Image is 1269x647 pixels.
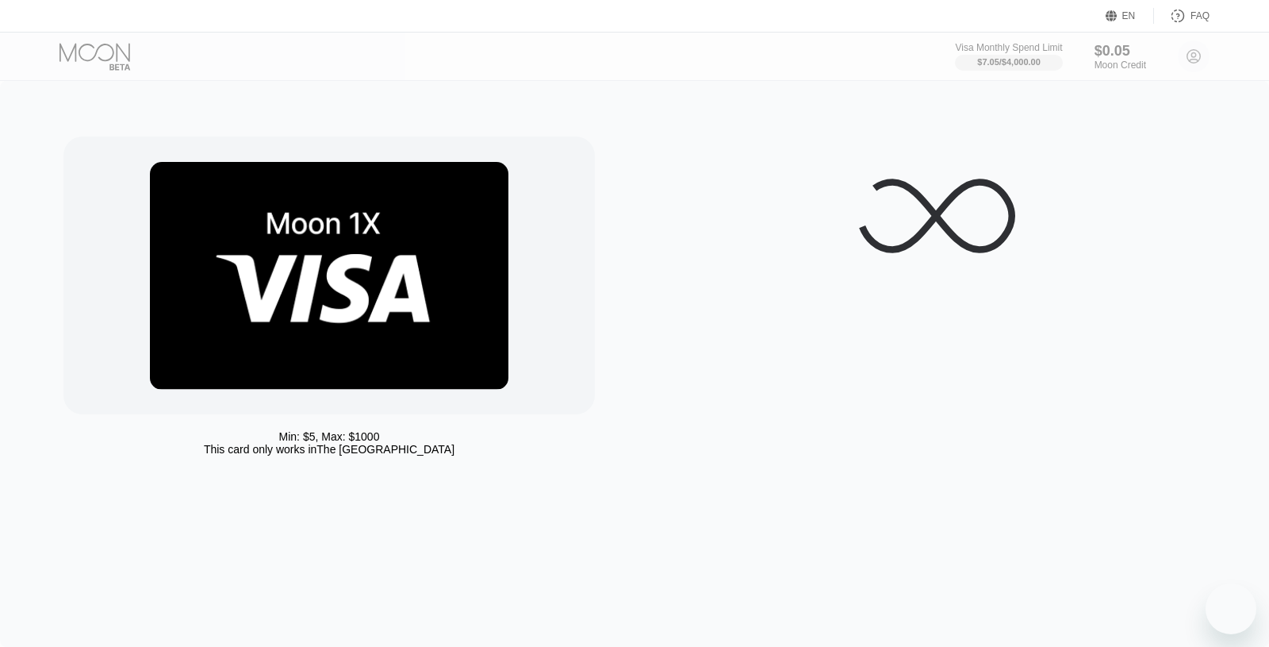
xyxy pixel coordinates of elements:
[977,57,1041,67] div: $7.05 / $4,000.00
[204,443,454,456] div: This card only works in The [GEOGRAPHIC_DATA]
[1154,8,1210,24] div: FAQ
[955,42,1062,71] div: Visa Monthly Spend Limit$7.05/$4,000.00
[1190,10,1210,21] div: FAQ
[279,430,380,443] div: Min: $ 5 , Max: $ 1000
[1106,8,1154,24] div: EN
[955,42,1062,53] div: Visa Monthly Spend Limit
[1206,583,1256,634] iframe: Button to launch messaging window
[1122,10,1136,21] div: EN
